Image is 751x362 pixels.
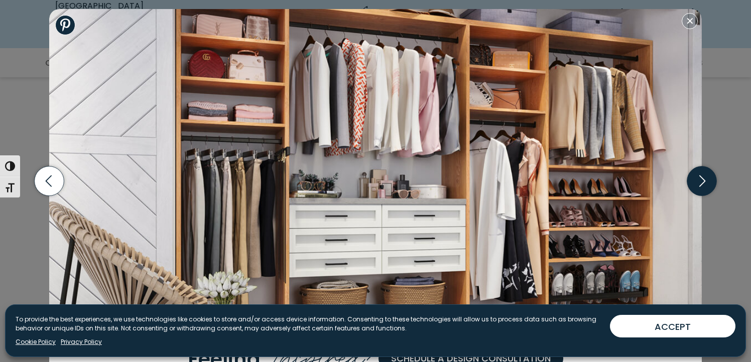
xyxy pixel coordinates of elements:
a: Privacy Policy [61,337,102,346]
button: Close modal [682,13,698,29]
button: ACCEPT [610,315,735,337]
a: Cookie Policy [16,337,56,346]
img: Reach-in closet with Two-tone system with Rustic Cherry structure and White Shaker drawer fronts.... [49,9,702,335]
a: Share to Pinterest [55,15,75,35]
p: To provide the best experiences, we use technologies like cookies to store and/or access device i... [16,315,602,333]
